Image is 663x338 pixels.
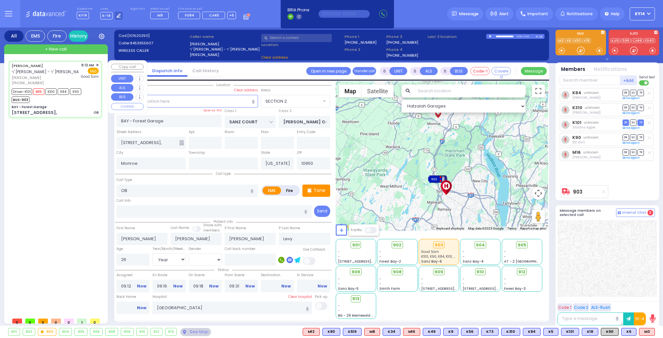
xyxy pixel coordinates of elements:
[81,74,99,79] span: Good Sam
[337,222,359,231] a: Open this area in Google Maps (opens a new window)
[499,11,509,17] span: Alert
[386,34,426,39] span: Phone 3
[261,150,270,155] label: State
[572,120,581,125] a: K101
[190,41,259,47] label: [PERSON_NAME]
[117,294,150,299] label: Back Home
[389,67,407,75] button: UNIT
[567,11,593,17] span: Notifications
[117,130,141,135] label: Street Address
[64,319,74,323] span: 0
[279,226,300,231] label: P Last Name
[265,98,287,105] span: SECTION 2
[77,7,93,11] label: Dispatcher
[152,273,186,278] label: En Route
[111,93,133,101] button: BUS
[433,108,443,122] img: client-location.gif
[51,319,61,323] span: 0
[88,68,99,74] span: EMS
[557,38,565,43] a: M3
[190,34,259,39] label: Caller name
[423,328,441,336] div: BLS
[433,174,443,184] gmp-advanced-marker: 903
[532,210,545,223] button: Drag Pegman onto the map to open Street View
[428,34,486,39] label: Last 3 location
[421,249,439,254] span: Good Sam
[234,88,258,93] label: Clear address
[12,96,29,103] span: BUS-903
[623,134,629,141] span: DR
[111,103,144,110] button: COVERED
[117,226,135,231] label: First Name
[190,52,259,58] label: [PERSON_NAME]
[379,276,381,281] span: -
[81,63,94,68] span: 9:12 AM
[127,33,150,38] span: [1015202511]
[459,11,478,17] span: Message
[379,254,381,259] span: -
[618,211,621,215] img: comment-alt.png
[504,286,526,291] span: Forest Bay-3
[279,108,292,114] label: Cross 2
[338,249,340,254] span: -
[209,283,219,289] a: Now
[639,75,655,80] span: Send text
[117,198,130,203] label: Call Info
[517,33,523,40] div: 0:00
[288,294,312,299] label: Clear hospital
[630,119,636,126] span: SO
[414,84,526,97] input: Search location
[26,30,45,42] div: EMS
[117,150,123,155] label: City
[23,328,35,335] div: 902
[338,313,374,318] span: BG - 29 Merriewold S.
[379,281,381,286] span: -
[463,254,465,259] span: -
[338,259,399,264] span: [STREET_ADDRESS][PERSON_NAME]
[261,95,330,107] span: SECTION 2
[623,90,629,96] span: DR
[297,273,330,278] label: In Service
[521,67,547,75] button: Message
[590,303,611,311] button: ALS-Rush
[118,33,188,39] label: Cad:
[491,67,511,75] button: Covered
[12,75,79,81] span: [PERSON_NAME]
[524,33,530,40] div: 2:34
[209,13,219,18] span: CAR5
[610,38,621,43] a: KJFD
[130,40,153,46] span: 8453955607
[261,95,321,107] span: SECTION 2
[504,254,506,259] span: -
[315,294,327,299] label: Pick up
[229,13,234,18] span: +5
[504,249,506,254] span: -
[180,328,211,336] div: See map
[94,110,99,115] div: OB
[504,281,506,286] span: -
[556,32,606,37] label: EMS
[225,246,255,252] label: Call back number
[631,38,643,43] a: CAR6
[225,226,246,231] label: P First Name
[33,88,44,95] span: M16
[58,88,69,95] span: K84
[338,286,359,291] span: Sanz Bay-5
[477,269,484,275] span: 910
[621,38,631,43] a: 596
[635,11,645,17] span: KY14
[77,319,87,323] span: 1
[560,208,616,217] h5: Message members on selected call
[557,303,572,311] button: Code 1
[647,210,653,216] span: 2
[501,328,520,336] div: BLS
[118,48,188,53] label: WIRELESS CALLER
[297,150,302,155] label: ZIP
[245,283,255,289] a: Now
[572,155,601,160] span: Lazer Schwimmer
[343,328,362,336] div: K519
[303,328,320,336] div: M12
[582,328,598,336] div: BLS
[623,105,629,111] span: DR
[637,134,644,141] span: TR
